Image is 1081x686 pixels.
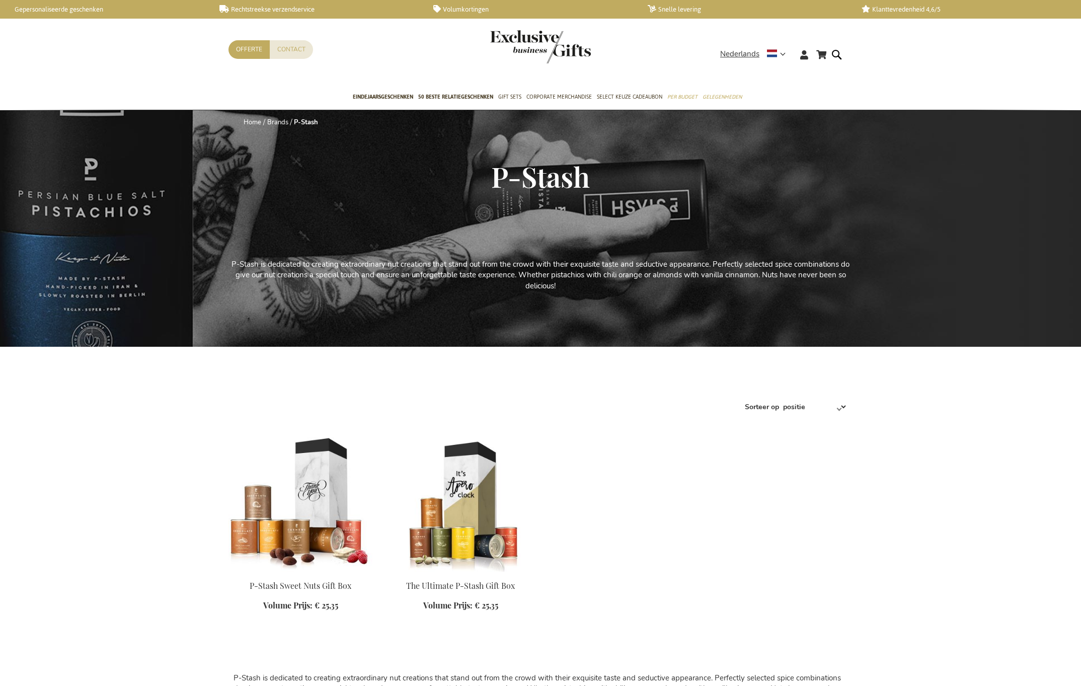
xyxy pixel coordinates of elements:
span: Volume Prijs: [423,600,473,611]
a: Rechtstreekse verzendservice [219,5,418,14]
span: Eindejaarsgeschenken [353,92,413,102]
span: Gift Sets [498,92,521,102]
span: Gelegenheden [703,92,742,102]
a: The Ultimate P-Stash Gift Box [389,568,532,577]
div: Nederlands [720,48,792,60]
span: Corporate Merchandise [526,92,592,102]
a: The Ultimate P-Stash Gift Box [406,580,515,591]
span: € 25,35 [475,600,498,611]
span: Per Budget [667,92,698,102]
img: The Ultimate P-Stash Gift Box [389,431,532,572]
a: Snelle levering [648,5,846,14]
a: Klanttevredenheid 4,6/5 [862,5,1060,14]
label: Sorteer op [745,402,779,412]
span: 50 beste relatiegeschenken [418,92,493,102]
a: Volume Prijs: € 25,35 [423,600,498,612]
a: Brands [267,118,288,127]
a: P-Stash Sweet Nuts Gift Box [228,568,372,577]
span: € 25,35 [315,600,338,611]
img: P-Stash Sweet Nuts Gift Box [228,431,372,572]
a: Offerte [228,40,270,59]
p: P-Stash is dedicated to creating extraordinary nut creations that stand out from the crowd with t... [228,259,853,291]
a: P-Stash Sweet Nuts Gift Box [250,580,351,591]
a: Contact [270,40,313,59]
a: Gepersonaliseerde geschenken [5,5,203,14]
a: Home [244,118,261,127]
span: Nederlands [720,48,759,60]
span: Volume Prijs: [263,600,313,611]
a: Volumkortingen [433,5,632,14]
span: Select Keuze Cadeaubon [597,92,662,102]
span: P-Stash [491,158,590,195]
strong: P-Stash [294,118,318,127]
img: Exclusive Business gifts logo [490,30,591,63]
a: store logo [490,30,540,63]
a: Volume Prijs: € 25,35 [263,600,338,612]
